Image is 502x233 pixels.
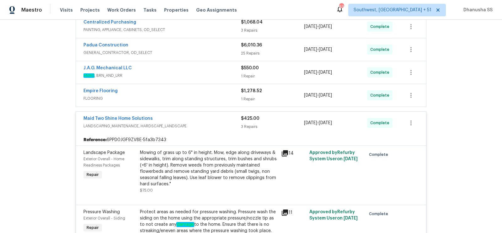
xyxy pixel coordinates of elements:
[84,172,101,178] span: Repair
[309,151,358,161] span: Approved by Refurby System User on
[304,47,317,52] span: [DATE]
[281,209,306,216] div: 11
[241,73,304,79] div: 1 Repair
[281,150,306,157] div: 14
[107,7,136,13] span: Work Orders
[319,70,332,75] span: [DATE]
[304,69,332,76] span: -
[304,46,332,53] span: -
[76,134,426,146] div: 6PPD0JGF9ZV8E-5fa3b7343
[319,24,332,29] span: [DATE]
[319,93,332,98] span: [DATE]
[83,73,94,78] em: HVAC
[304,24,332,30] span: -
[304,121,317,125] span: [DATE]
[83,151,125,155] span: Landscape Package
[304,120,332,126] span: -
[304,70,317,75] span: [DATE]
[319,121,332,125] span: [DATE]
[241,27,304,34] div: 3 Repairs
[83,72,241,79] span: , BRN_AND_LRR
[370,69,392,76] span: Complete
[241,66,259,70] span: $550.00
[241,96,304,102] div: 1 Repair
[83,95,241,102] span: FLOORING
[319,47,332,52] span: [DATE]
[354,7,431,13] span: Southwest, [GEOGRAPHIC_DATA] + 51
[83,43,128,47] a: Padua Construction
[241,116,259,121] span: $425.00
[83,27,241,33] span: PAINTING, APPLIANCE, CABINETS, OD_SELECT
[304,24,317,29] span: [DATE]
[241,43,262,47] span: $6,010.36
[140,150,277,187] div: Mowing of grass up to 6" in height. Mow, edge along driveways & sidewalks, trim along standing st...
[176,222,194,227] em: damage
[83,66,132,70] a: J.A.G. Mechanical LLC
[241,50,304,56] div: 25 Repairs
[339,4,344,10] div: 635
[369,211,391,217] span: Complete
[60,7,73,13] span: Visits
[83,157,124,167] span: Exterior Overall - Home Readiness Packages
[241,20,263,24] span: $1,068.04
[83,210,120,214] span: Pressure Washing
[80,7,100,13] span: Projects
[370,24,392,30] span: Complete
[83,50,241,56] span: GENERAL_CONTRACTOR, OD_SELECT
[241,124,304,130] div: 3 Repairs
[140,188,153,192] span: $75.00
[83,89,118,93] a: Empire Flooring
[344,216,358,220] span: [DATE]
[309,210,358,220] span: Approved by Refurby System User on
[370,92,392,98] span: Complete
[370,120,392,126] span: Complete
[83,20,136,24] a: Centralized Purchasing
[83,216,125,220] span: Exterior Overall - Siding
[369,151,391,158] span: Complete
[164,7,189,13] span: Properties
[84,225,101,231] span: Repair
[344,157,358,161] span: [DATE]
[370,46,392,53] span: Complete
[196,7,237,13] span: Geo Assignments
[83,116,153,121] a: Maid Two Shine Home Solutions
[241,89,262,93] span: $1,278.52
[83,123,241,129] span: LANDSCAPING_MAINTENANCE, HARDSCAPE_LANDSCAPE
[143,8,157,12] span: Tasks
[304,93,317,98] span: [DATE]
[304,92,332,98] span: -
[21,7,42,13] span: Maestro
[83,137,107,143] b: Reference:
[461,7,493,13] span: Dhanusha SS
